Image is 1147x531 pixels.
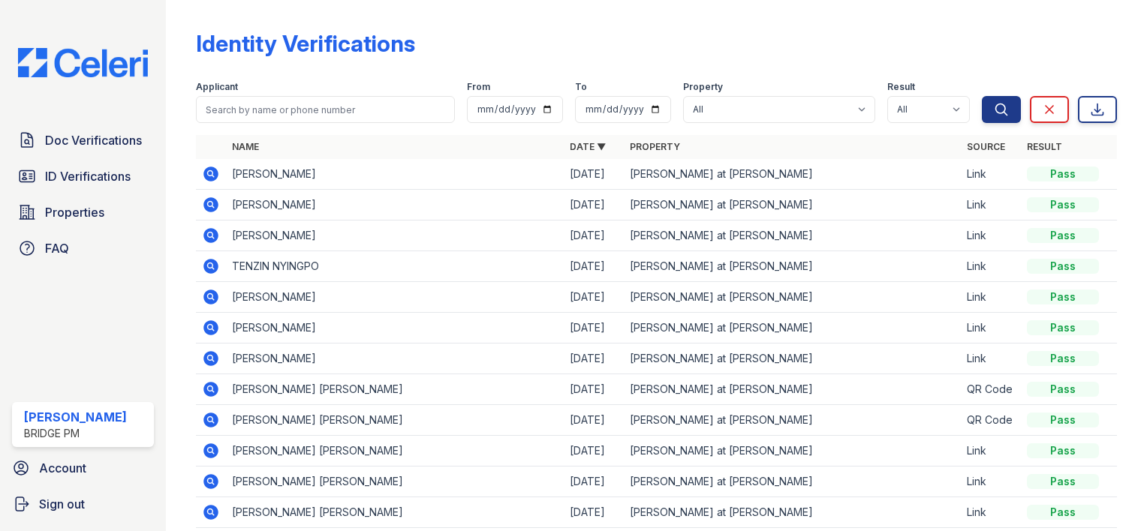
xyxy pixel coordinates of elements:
[226,466,563,497] td: [PERSON_NAME] [PERSON_NAME]
[226,374,563,405] td: [PERSON_NAME] [PERSON_NAME]
[564,374,624,405] td: [DATE]
[624,251,961,282] td: [PERSON_NAME] at [PERSON_NAME]
[961,251,1021,282] td: Link
[1027,443,1099,458] div: Pass
[564,343,624,374] td: [DATE]
[1027,382,1099,397] div: Pass
[45,167,131,185] span: ID Verifications
[45,203,104,221] span: Properties
[624,374,961,405] td: [PERSON_NAME] at [PERSON_NAME]
[1027,351,1099,366] div: Pass
[12,161,154,191] a: ID Verifications
[624,220,961,251] td: [PERSON_NAME] at [PERSON_NAME]
[624,436,961,466] td: [PERSON_NAME] at [PERSON_NAME]
[887,81,915,93] label: Result
[624,313,961,343] td: [PERSON_NAME] at [PERSON_NAME]
[1027,320,1099,335] div: Pass
[6,453,160,483] a: Account
[961,343,1021,374] td: Link
[12,233,154,263] a: FAQ
[1027,474,1099,489] div: Pass
[961,466,1021,497] td: Link
[24,426,127,441] div: Bridge PM
[226,497,563,528] td: [PERSON_NAME] [PERSON_NAME]
[575,81,587,93] label: To
[196,30,415,57] div: Identity Verifications
[226,159,563,190] td: [PERSON_NAME]
[226,220,563,251] td: [PERSON_NAME]
[564,220,624,251] td: [DATE]
[226,405,563,436] td: [PERSON_NAME] [PERSON_NAME]
[1027,505,1099,520] div: Pass
[961,313,1021,343] td: Link
[961,497,1021,528] td: Link
[1027,289,1099,304] div: Pass
[6,489,160,519] a: Sign out
[624,343,961,374] td: [PERSON_NAME] at [PERSON_NAME]
[45,131,142,149] span: Doc Verifications
[564,497,624,528] td: [DATE]
[961,436,1021,466] td: Link
[564,436,624,466] td: [DATE]
[624,497,961,528] td: [PERSON_NAME] at [PERSON_NAME]
[961,282,1021,313] td: Link
[961,190,1021,220] td: Link
[564,190,624,220] td: [DATE]
[226,343,563,374] td: [PERSON_NAME]
[39,459,86,477] span: Account
[564,405,624,436] td: [DATE]
[1027,197,1099,212] div: Pass
[39,495,85,513] span: Sign out
[1027,166,1099,181] div: Pass
[564,159,624,190] td: [DATE]
[6,48,160,77] img: CE_Logo_Blue-a8612792a0a2168367f1c8372b55b34899dd931a85d93a1a3d3e32e68fde9ad4.png
[1027,259,1099,274] div: Pass
[226,251,563,282] td: TENZIN NYINGPO
[624,282,961,313] td: [PERSON_NAME] at [PERSON_NAME]
[226,190,563,220] td: [PERSON_NAME]
[226,436,563,466] td: [PERSON_NAME] [PERSON_NAME]
[961,405,1021,436] td: QR Code
[967,141,1005,152] a: Source
[196,81,238,93] label: Applicant
[232,141,259,152] a: Name
[683,81,723,93] label: Property
[961,159,1021,190] td: Link
[624,466,961,497] td: [PERSON_NAME] at [PERSON_NAME]
[961,374,1021,405] td: QR Code
[564,282,624,313] td: [DATE]
[1027,228,1099,243] div: Pass
[226,313,563,343] td: [PERSON_NAME]
[570,141,606,152] a: Date ▼
[1027,141,1062,152] a: Result
[564,466,624,497] td: [DATE]
[196,96,455,123] input: Search by name or phone number
[1027,412,1099,427] div: Pass
[12,197,154,227] a: Properties
[12,125,154,155] a: Doc Verifications
[630,141,680,152] a: Property
[961,220,1021,251] td: Link
[564,313,624,343] td: [DATE]
[45,239,69,257] span: FAQ
[564,251,624,282] td: [DATE]
[624,159,961,190] td: [PERSON_NAME] at [PERSON_NAME]
[624,190,961,220] td: [PERSON_NAME] at [PERSON_NAME]
[24,408,127,426] div: [PERSON_NAME]
[226,282,563,313] td: [PERSON_NAME]
[624,405,961,436] td: [PERSON_NAME] at [PERSON_NAME]
[467,81,490,93] label: From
